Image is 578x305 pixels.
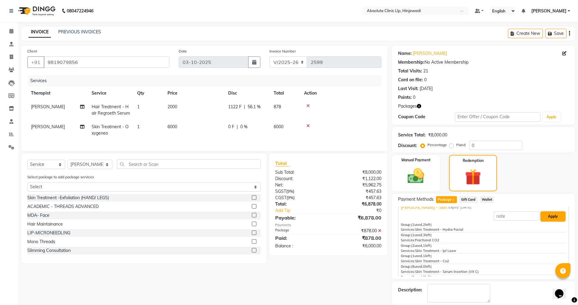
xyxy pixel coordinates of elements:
[398,77,423,83] div: Card on file:
[164,86,225,100] th: Price
[67,2,93,19] b: 08047224946
[401,223,411,227] span: Group:
[31,124,65,129] span: [PERSON_NAME]
[29,27,51,38] a: INVOICE
[398,114,455,120] div: Coupon Code
[531,8,566,14] span: [PERSON_NAME]
[413,50,447,57] a: [PERSON_NAME]
[398,196,434,203] span: Payment Methods
[401,243,411,248] span: Group:
[401,254,411,258] span: Group:
[271,201,328,207] div: Total:
[27,247,71,254] div: Slimming Consultation
[401,238,415,242] span: Services:
[401,264,411,269] span: Group:
[92,104,130,116] span: Hair Treatment - Hair Regroeth Serum
[27,56,44,68] button: +91
[423,233,425,237] span: 3
[411,264,432,269] span: used, left)
[27,86,88,100] th: Therapist
[398,68,422,74] div: Total Visits:
[271,234,328,242] div: Paid:
[137,104,140,109] span: 1
[27,230,70,236] div: LIP-MICRONEEDLING
[411,233,432,237] span: used, left)
[179,49,187,54] label: Date
[428,132,447,138] div: ₹8,000.00
[27,203,99,210] div: ACADEMIC - THREADS ADVANCED
[540,211,566,222] button: Apply
[411,264,414,269] span: (6
[275,189,286,194] span: SGST
[271,188,328,195] div: ( )
[401,227,415,232] span: Services:
[459,196,478,203] span: Gift Card
[275,195,286,200] span: CGST
[274,104,281,109] span: 878
[270,86,300,100] th: Total
[271,195,328,201] div: ( )
[401,275,411,279] span: Group:
[288,195,293,200] span: 9%
[401,270,415,274] span: Services:
[287,189,293,194] span: 9%
[423,68,428,74] div: 21
[271,243,328,249] div: Balance :
[494,211,539,221] input: note
[448,205,472,210] span: Expiry: [DATE]
[328,243,386,249] div: ₹6,000.00
[545,29,566,38] button: Save
[411,275,414,279] span: (5
[328,176,386,182] div: ₹1,122.00
[328,182,386,188] div: ₹5,962.75
[423,264,425,269] span: 0
[401,249,415,253] span: Services:
[275,223,381,228] div: Payments
[415,259,449,263] span: Skin Treatment - Co2
[271,169,328,176] div: Sub Total:
[553,281,572,299] iframe: chat widget
[271,228,328,234] div: Package
[398,142,417,149] div: Discount:
[428,142,447,148] label: Percentage
[415,249,456,253] span: Skin Treatment - Ipl Laser
[27,221,63,227] div: Hair Maintainance
[508,29,543,38] button: Create New
[167,124,177,129] span: 6000
[237,124,238,130] span: |
[415,270,479,274] span: Skin Treatment - Serum Insertion (Vit C)
[401,157,431,163] label: Manual Payment
[328,228,386,234] div: ₹878.00
[240,124,248,130] span: 0 %
[328,188,386,195] div: ₹457.63
[27,239,55,245] div: Mono Threads
[300,86,381,100] th: Action
[420,85,433,92] div: [DATE]
[411,254,414,258] span: (1
[398,59,569,65] div: No Active Membership
[436,196,457,203] span: Package
[27,49,37,54] label: Client
[328,195,386,201] div: ₹457.63
[58,29,101,35] a: PREVIOUS INVOICES
[248,104,261,110] span: 56.1 %
[225,86,270,100] th: Disc
[463,158,484,163] label: Redemption
[401,259,415,263] span: Services:
[274,124,283,129] span: 6000
[411,233,414,237] span: (1
[88,86,134,100] th: Service
[455,112,540,122] input: Enter Offer / Coupon Code
[398,94,412,101] div: Points:
[398,85,418,92] div: Last Visit:
[398,287,422,293] div: Description:
[328,201,386,207] div: ₹6,878.00
[271,182,328,188] div: Net:
[411,223,414,227] span: (1
[423,254,425,258] span: 1
[411,243,432,248] span: used, left)
[411,223,432,227] span: used, left)
[15,2,57,19] img: logo
[328,169,386,176] div: ₹8,000.00
[271,207,338,214] a: Add Tip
